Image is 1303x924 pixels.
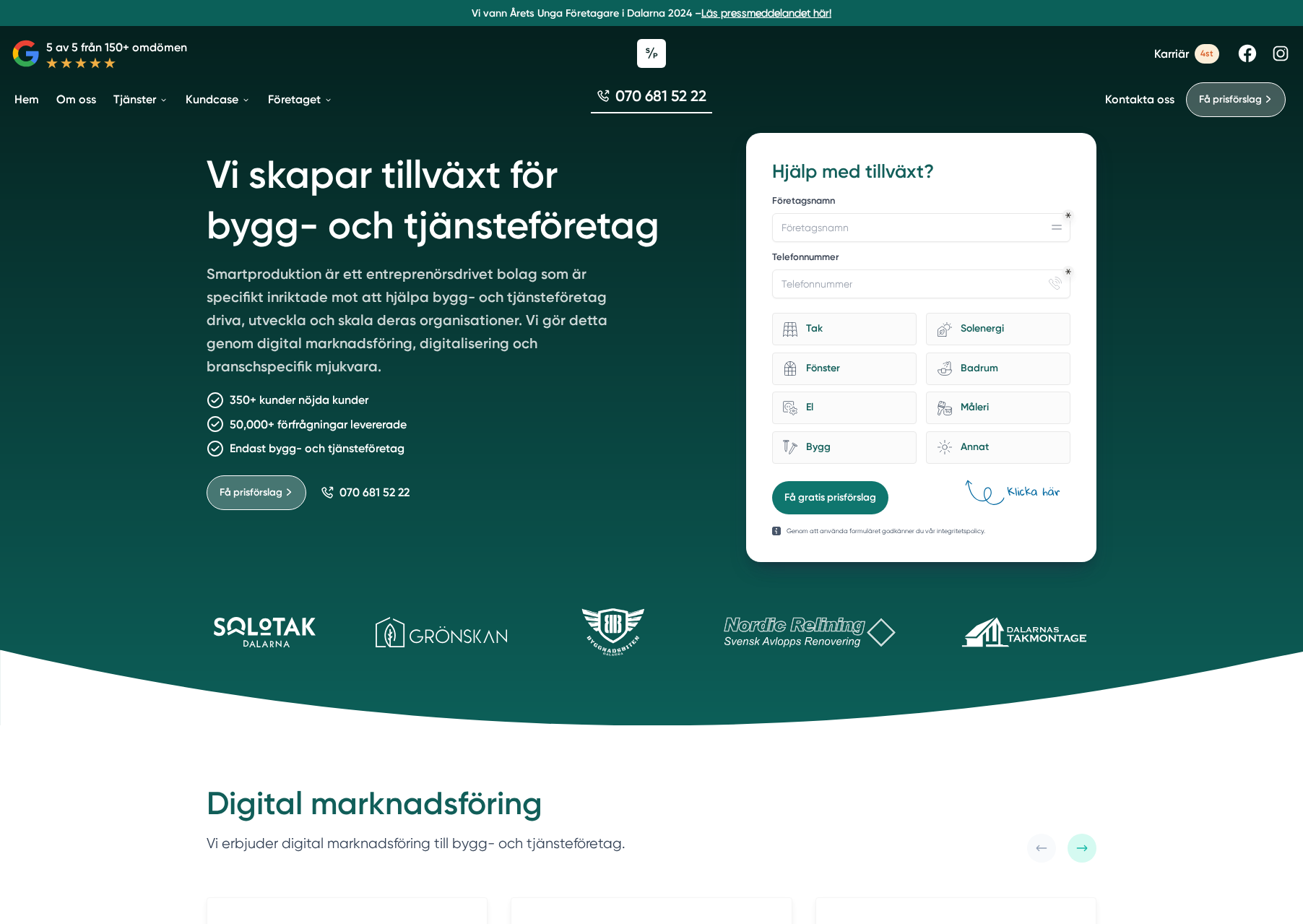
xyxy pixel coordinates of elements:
label: Företagsnamn [772,194,1070,210]
a: Företaget [265,81,336,118]
p: Vi erbjuder digital marknadsföring till bygg- och tjänsteföretag. [207,832,625,855]
div: Obligatoriskt [1065,212,1071,218]
a: Kundcase [183,81,254,118]
a: Tjänster [111,81,171,118]
a: 070 681 52 22 [321,485,410,499]
span: 070 681 52 22 [615,85,706,106]
a: Läs pressmeddelandet här! [701,7,831,19]
p: Genom att använda formuläret godkänner du vår integritetspolicy. [787,526,985,536]
button: Få gratis prisförslag [772,481,888,514]
input: Företagsnamn [772,213,1070,242]
p: 5 av 5 från 150+ omdömen [46,38,187,56]
p: 50,000+ förfrågningar levererade [230,415,407,433]
a: Om oss [53,81,99,118]
a: 070 681 52 22 [591,85,712,113]
a: Kontakta oss [1105,92,1174,106]
h1: Vi skapar tillväxt för bygg- och tjänsteföretag [207,133,711,262]
span: 4st [1195,44,1219,64]
h3: Hjälp med tillväxt? [772,159,1070,185]
input: Telefonnummer [772,269,1070,298]
p: Smartproduktion är ett entreprenörsdrivet bolag som är specifikt inriktade mot att hjälpa bygg- o... [207,262,623,384]
span: Få prisförslag [1199,92,1262,108]
p: 350+ kunder nöjda kunder [230,391,368,409]
label: Telefonnummer [772,251,1070,267]
span: Få prisförslag [220,485,282,501]
p: Endast bygg- och tjänsteföretag [230,439,404,457]
div: Obligatoriskt [1065,269,1071,275]
span: Karriär [1154,47,1189,61]
a: Hem [12,81,42,118]
a: Få prisförslag [1186,82,1286,117]
p: Vi vann Årets Unga Företagare i Dalarna 2024 – [6,6,1297,20]
span: 070 681 52 22 [339,485,410,499]
a: Karriär 4st [1154,44,1219,64]
a: Få prisförslag [207,475,306,510]
h2: Digital marknadsföring [207,783,625,832]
